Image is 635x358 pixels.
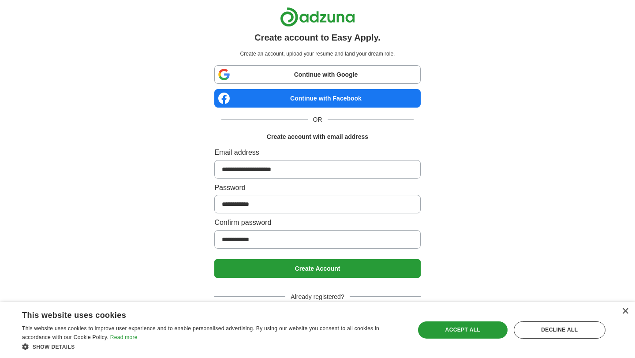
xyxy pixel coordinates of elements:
label: Email address [214,147,420,158]
a: Continue with Google [214,65,420,84]
div: Close [622,308,628,315]
p: Create an account, upload your resume and land your dream role. [216,50,418,58]
a: Continue with Facebook [214,89,420,108]
div: Decline all [514,321,605,338]
span: OR [308,115,328,124]
div: Show details [22,342,403,351]
button: Create Account [214,259,420,278]
h1: Create account to Easy Apply. [254,30,381,45]
span: This website uses cookies to improve user experience and to enable personalised advertising. By u... [22,325,379,340]
h1: Create account with email address [267,132,368,142]
div: Accept all [418,321,508,338]
span: Show details [33,344,75,350]
div: This website uses cookies [22,307,381,321]
span: Already registered? [285,292,349,302]
a: Read more, opens a new window [110,334,138,340]
img: Adzuna logo [280,7,355,27]
label: Password [214,182,420,194]
label: Confirm password [214,217,420,228]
